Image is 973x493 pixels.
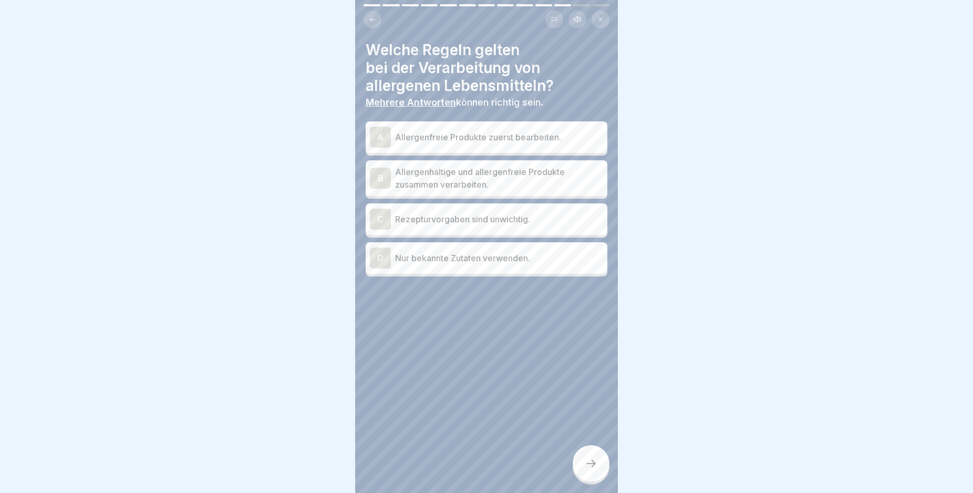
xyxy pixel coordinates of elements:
div: A [370,127,391,148]
div: C [370,209,391,230]
h4: Welche Regeln gelten bei der Verarbeitung von allergenen Lebensmitteln? [366,41,607,95]
p: können richtig sein. [366,97,607,108]
div: D [370,248,391,269]
p: Rezepturvorgaben sind unwichtig. [395,213,603,225]
p: Allergenhaltige und allergenfreie Produkte zusammen verarbeiten. [395,166,603,191]
p: Allergenfreie Produkte zuerst bearbeiten. [395,131,603,143]
b: Mehrere Antworten [366,97,456,108]
div: B [370,168,391,189]
p: Nur bekannte Zutaten verwenden. [395,252,603,264]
